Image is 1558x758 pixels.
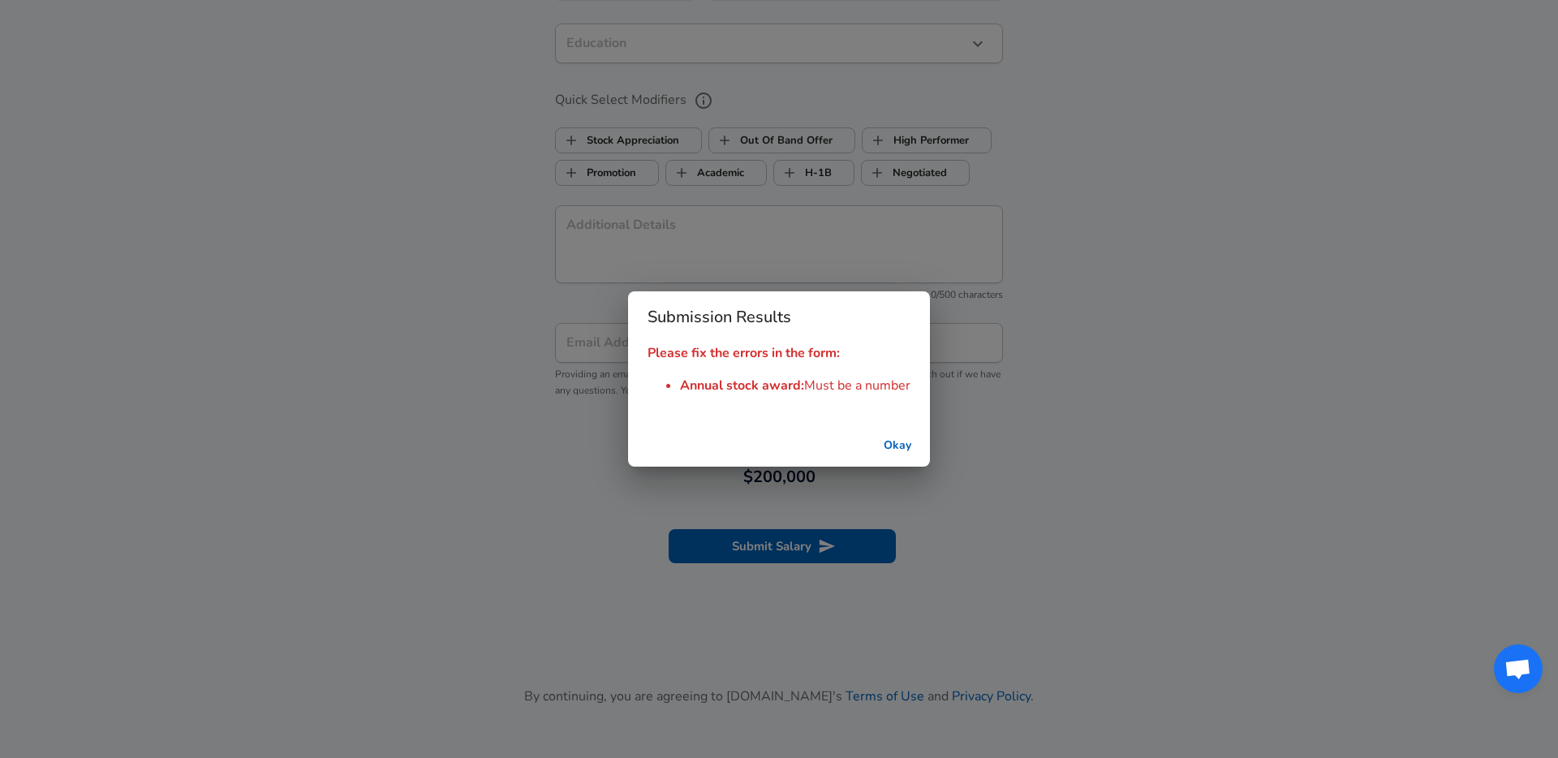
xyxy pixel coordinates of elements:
[804,377,910,394] span: Must be a number
[872,431,923,461] button: successful-submission-button
[1494,644,1543,693] div: Open chat
[628,291,930,343] h2: Submission Results
[648,344,840,362] strong: Please fix the errors in the form:
[680,377,804,394] span: Annual stock award :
